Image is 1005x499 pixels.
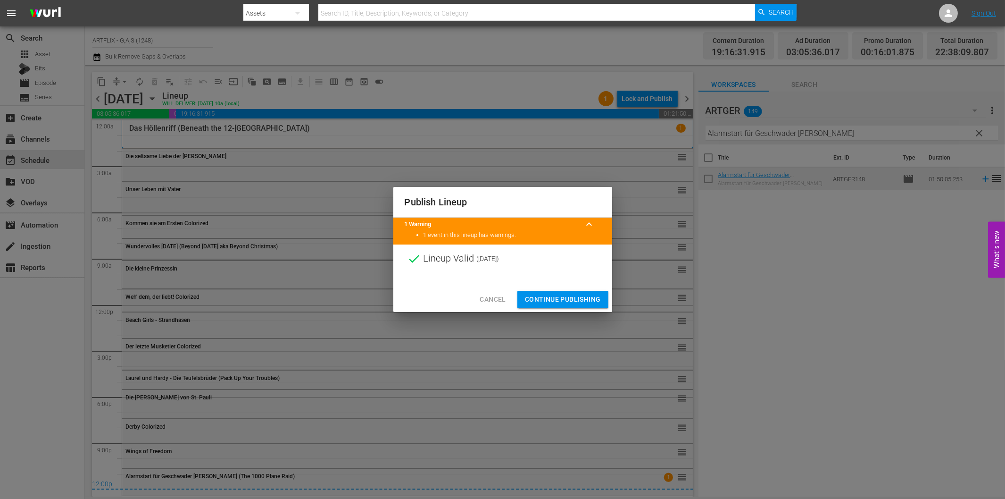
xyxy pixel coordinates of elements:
a: Sign Out [972,9,996,17]
div: Lineup Valid [393,245,612,273]
span: Continue Publishing [525,294,601,305]
li: 1 event in this lineup has warnings. [424,231,601,240]
span: ( [DATE] ) [477,252,499,266]
span: keyboard_arrow_up [584,219,595,230]
button: Open Feedback Widget [988,221,1005,278]
title: 1 Warning [405,220,578,229]
span: Search [769,4,794,21]
span: Cancel [480,294,506,305]
button: Continue Publishing [517,291,608,308]
button: keyboard_arrow_up [578,213,601,236]
img: ans4CAIJ8jUAAAAAAAAAAAAAAAAAAAAAAAAgQb4GAAAAAAAAAAAAAAAAAAAAAAAAJMjXAAAAAAAAAAAAAAAAAAAAAAAAgAT5G... [23,2,68,25]
button: Cancel [472,291,513,308]
span: menu [6,8,17,19]
h2: Publish Lineup [405,195,601,210]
